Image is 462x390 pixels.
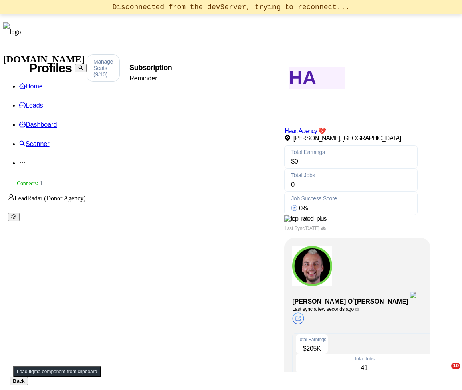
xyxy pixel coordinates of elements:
a: messageLeads [19,96,459,115]
span: Last Sync [DATE] [284,226,326,231]
span: Total Jobs [354,356,375,362]
button: setting [8,213,20,221]
span: message [19,102,26,108]
span: Total Earnings [297,337,326,342]
span: $ 205K [303,345,321,352]
div: Reminder [129,75,262,82]
span: search [78,65,83,70]
strong: [PERSON_NAME] O`[PERSON_NAME] [292,298,417,305]
img: upwork-logo.png [8,180,14,187]
h1: [DOMAIN_NAME] [3,50,459,69]
img: USER [292,246,332,286]
span: 0 [291,181,295,188]
li: Scanner [19,134,459,154]
span: setting [11,214,16,219]
img: top_rated [410,292,417,300]
span: [PERSON_NAME], [GEOGRAPHIC_DATA] [284,135,401,142]
span: ellipsis [19,160,26,166]
span: user [8,194,14,200]
span: Job Success Score [291,195,337,202]
span: Total Jobs [291,172,315,178]
span: Dashboard [26,121,57,128]
a: setting [8,213,20,220]
li: Home [19,77,459,96]
span: Profiles [29,61,72,76]
a: Heart Agency 💔 [284,128,326,134]
span: home [19,83,26,89]
span: Total Earnings [291,149,325,155]
span: Home [26,83,43,90]
span: 0 % [291,205,308,212]
a: homeHome [19,83,43,90]
span: Subscription [129,64,172,72]
img: logo [3,22,21,42]
span: Manage Seats (9/10) [93,58,113,78]
span: Scanner [26,140,50,147]
li: Dashboard [19,115,459,134]
a: searchScanner [19,140,50,147]
a: dashboardDashboard [19,121,57,128]
span: 10 [451,363,460,369]
span: dashboard [19,121,26,128]
span: search [19,140,26,147]
img: top_rated_plus [284,215,328,224]
span: Leads [26,102,43,109]
span: environment [284,135,291,141]
button: search [75,64,87,72]
li: Leads [19,96,459,115]
span: $ 0 [291,158,298,165]
iframe: Intercom live chat [435,363,454,382]
span: 41 [361,364,367,371]
span: Last sync a few seconds ago [292,306,359,312]
span: Connects: [17,179,38,188]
